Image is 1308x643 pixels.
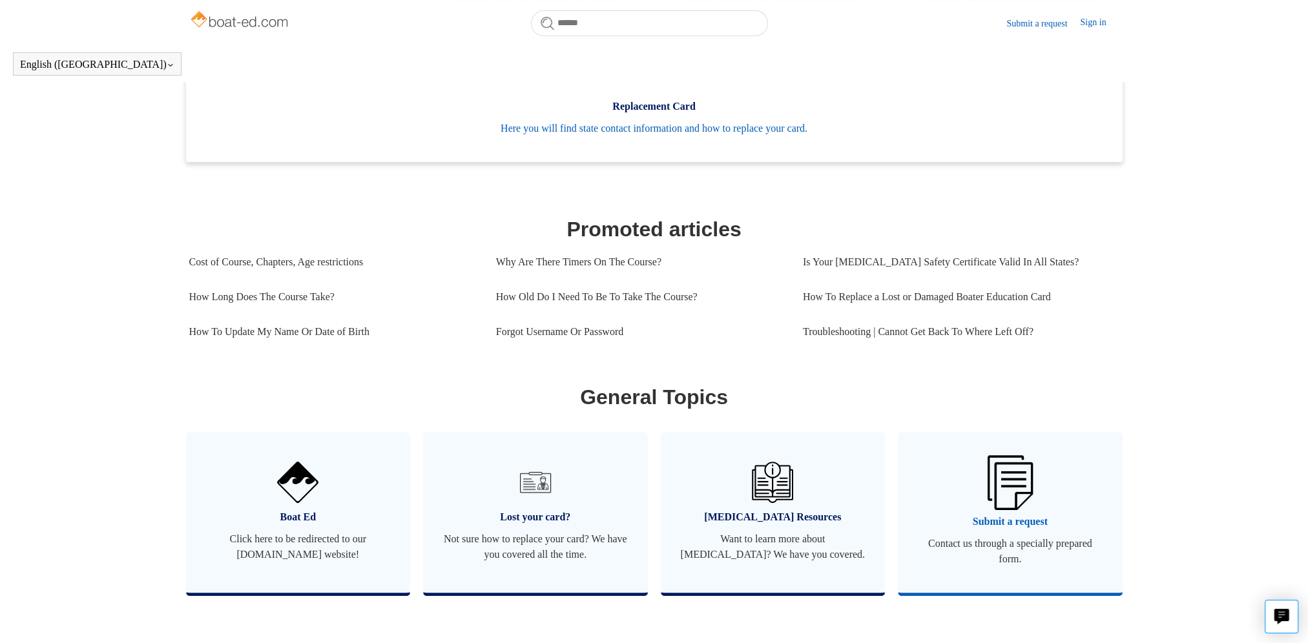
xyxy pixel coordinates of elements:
a: How Long Does The Course Take? [189,280,477,314]
span: Replacement Card [205,99,1103,114]
a: How To Replace a Lost or Damaged Boater Education Card [803,280,1110,314]
img: 01HZPCYW3NK71669VZTW7XY4G9 [988,455,1033,509]
span: Contact us through a specially prepared form. [917,536,1103,567]
a: How To Update My Name Or Date of Birth [189,314,477,349]
a: Sign in [1080,15,1119,31]
a: Submit a request Contact us through a specially prepared form. [898,432,1123,593]
span: Lost your card? [442,509,628,525]
a: Submit a request [1006,17,1080,30]
a: Why Are There Timers On The Course? [496,245,784,280]
h1: Promoted articles [189,214,1119,245]
a: Is Your [MEDICAL_DATA] Safety Certificate Valid In All States? [803,245,1110,280]
input: Search [531,10,768,36]
span: Want to learn more about [MEDICAL_DATA]? We have you covered. [680,531,866,562]
a: [MEDICAL_DATA] Resources Want to learn more about [MEDICAL_DATA]? We have you covered. [661,432,886,593]
a: Cost of Course, Chapters, Age restrictions [189,245,477,280]
h1: General Topics [189,382,1119,413]
span: Here you will find state contact information and how to replace your card. [205,121,1103,136]
a: Replacement Card Here you will find state contact information and how to replace your card. [186,66,1123,162]
span: Not sure how to replace your card? We have you covered all the time. [442,531,628,562]
button: Live chat [1265,600,1298,633]
img: 01HZPCYVT14CG9T703FEE4SFXC [515,462,556,503]
a: Troubleshooting | Cannot Get Back To Where Left Off? [803,314,1110,349]
span: Submit a request [917,514,1103,529]
a: Boat Ed Click here to be redirected to our [DOMAIN_NAME] website! [186,432,411,593]
span: [MEDICAL_DATA] Resources [680,509,866,525]
span: Click here to be redirected to our [DOMAIN_NAME] website! [205,531,391,562]
img: 01HZPCYVZMCNPYXCC0DPA2R54M [752,462,793,503]
a: How Old Do I Need To Be To Take The Course? [496,280,784,314]
img: 01HZPCYVNCVF44JPJQE4DN11EA [277,462,318,503]
button: English ([GEOGRAPHIC_DATA]) [20,59,174,70]
span: Boat Ed [205,509,391,525]
img: Boat-Ed Help Center home page [189,8,292,34]
a: Lost your card? Not sure how to replace your card? We have you covered all the time. [423,432,648,593]
a: Forgot Username Or Password [496,314,784,349]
